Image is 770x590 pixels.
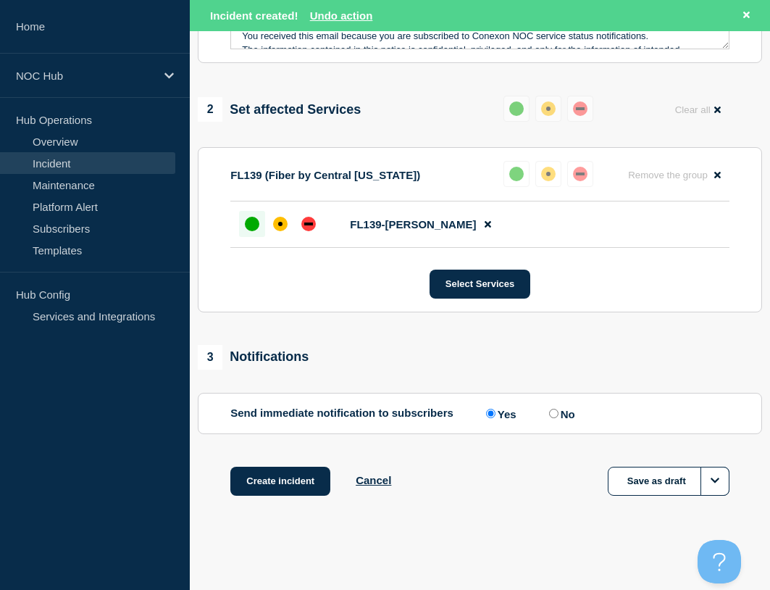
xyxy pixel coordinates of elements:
div: Send immediate notification to subscribers [230,407,729,420]
input: Yes [486,409,495,418]
iframe: Help Scout Beacon - Open [698,540,741,583]
button: Cancel [356,474,391,486]
div: affected [273,217,288,231]
div: Set affected Services [198,97,361,122]
p: The information contained in this notice is confidential, privileged, and only for the informatio... [242,43,718,83]
button: Options [700,467,729,496]
button: Select Services [430,270,530,299]
div: down [573,167,587,181]
div: affected [541,167,556,181]
button: up [503,96,530,122]
span: 2 [198,97,222,122]
button: down [567,161,593,187]
p: Send immediate notification to subscribers [230,407,453,420]
button: Undo action [310,9,373,22]
button: Save as draft [608,467,729,496]
p: You received this email because you are subscribed to Conexon NOC service status notifications. [242,30,718,43]
span: 3 [198,345,222,370]
div: up [509,101,524,116]
div: up [509,167,524,181]
div: affected [541,101,556,116]
div: down [301,217,316,231]
input: No [549,409,558,418]
div: down [573,101,587,116]
p: NOC Hub [16,70,155,82]
button: Create incident [230,467,330,496]
div: up [245,217,259,231]
label: No [545,407,575,420]
p: FL139 (Fiber by Central [US_STATE]) [230,169,420,181]
button: Clear all [666,96,729,124]
button: down [567,96,593,122]
button: affected [535,161,561,187]
span: Remove the group [628,170,708,180]
button: affected [535,96,561,122]
span: Incident created! [210,9,298,22]
div: Notifications [198,345,309,370]
button: Remove the group [619,161,729,189]
label: Yes [482,407,516,420]
span: FL139-[PERSON_NAME] [350,218,476,230]
button: up [503,161,530,187]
